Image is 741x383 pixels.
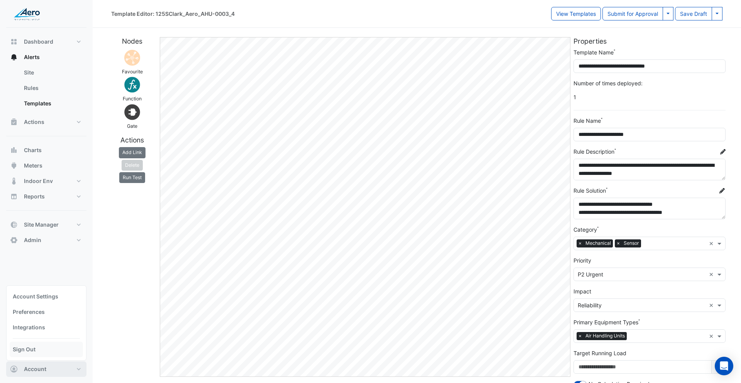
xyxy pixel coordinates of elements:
[10,289,83,304] a: Account Settings
[10,162,18,169] app-icon: Meters
[574,79,643,87] label: Number of times deployed:
[6,34,86,49] button: Dashboard
[574,117,601,125] label: Rule Name
[10,342,83,357] a: Sign Out
[119,172,145,183] button: Run Test
[119,147,145,158] button: Add Link
[584,332,627,340] span: Air Handling Units
[6,158,86,173] button: Meters
[10,320,83,335] a: Integrations
[122,69,143,75] small: Favourite
[577,332,584,340] span: ×
[602,7,663,20] button: Submit for Approval
[24,118,44,126] span: Actions
[6,361,86,377] button: Account
[108,37,157,45] h5: Nodes
[6,142,86,158] button: Charts
[6,285,86,361] div: Account
[6,232,86,248] button: Admin
[10,146,18,154] app-icon: Charts
[675,7,712,20] button: Save Draft
[10,177,18,185] app-icon: Indoor Env
[10,118,18,126] app-icon: Actions
[574,48,614,56] label: Template Name
[574,90,726,104] span: 1
[709,239,716,247] span: Clear
[123,103,142,122] img: Gate
[123,75,142,94] img: Function
[24,146,42,154] span: Charts
[24,221,59,229] span: Site Manager
[18,65,86,80] a: Site
[577,239,584,247] span: ×
[574,287,591,295] label: Impact
[709,301,716,309] span: Clear
[10,236,18,244] app-icon: Admin
[10,53,18,61] app-icon: Alerts
[10,304,83,320] a: Preferences
[24,177,53,185] span: Indoor Env
[574,318,638,326] label: Primary Equipment Types
[551,7,601,20] button: View Templates
[574,147,614,156] label: Rule Description
[574,186,606,195] label: Rule Solution
[10,221,18,229] app-icon: Site Manager
[715,357,733,375] div: Open Intercom Messenger
[6,65,86,114] div: Alerts
[574,225,597,234] label: Category
[615,239,622,247] span: ×
[24,365,46,373] span: Account
[622,239,641,247] span: Sensor
[24,162,42,169] span: Meters
[709,332,716,340] span: Clear
[24,38,53,46] span: Dashboard
[18,80,86,96] a: Rules
[6,114,86,130] button: Actions
[123,48,142,67] img: Cannot add sensor nodes as the template has been deployed 1 times
[108,136,157,144] h5: Actions
[574,37,726,45] h5: Properties
[574,349,626,357] label: Target Running Load
[6,173,86,189] button: Indoor Env
[24,193,45,200] span: Reports
[24,53,40,61] span: Alerts
[10,193,18,200] app-icon: Reports
[127,123,137,129] small: Gate
[709,270,716,278] span: Clear
[18,96,86,111] a: Templates
[6,217,86,232] button: Site Manager
[123,96,142,102] small: Function
[9,6,44,22] img: Company Logo
[10,38,18,46] app-icon: Dashboard
[6,189,86,204] button: Reports
[24,236,41,244] span: Admin
[584,239,613,247] span: Mechanical
[574,256,591,264] label: Priority
[111,10,235,18] div: Template Editor: 125SClark_Aero_AHU-0003_4
[6,49,86,65] button: Alerts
